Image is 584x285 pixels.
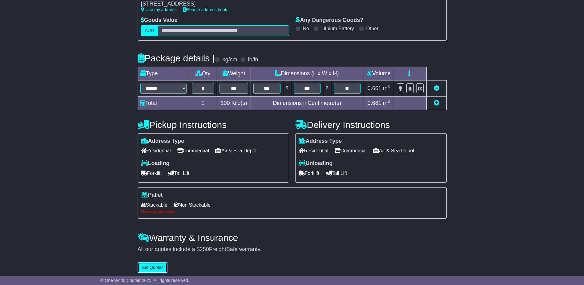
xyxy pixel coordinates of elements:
[138,262,168,273] button: Get Quotes
[434,85,439,91] a: Remove this item
[434,100,439,106] a: Add new item
[251,96,363,110] td: Dimensions in Centimetre(s)
[200,246,209,252] span: 250
[323,80,331,96] td: x
[299,160,333,167] label: Unloading
[383,100,390,106] span: m
[373,146,414,155] span: Air & Sea Depot
[217,67,251,80] td: Weight
[215,146,257,155] span: Air & Sea Depot
[251,67,363,80] td: Dimensions (L x W x H)
[221,100,230,106] span: 100
[168,168,190,178] span: Tail Lift
[368,100,381,106] span: 0.661
[141,192,163,199] label: Pallet
[321,26,354,31] label: Lithium Battery
[141,168,162,178] span: Forklift
[183,7,227,12] a: Search address book
[283,80,291,96] td: x
[174,200,211,210] span: Non Stackable
[299,146,328,155] span: Residential
[141,138,184,145] label: Address Type
[141,1,278,7] div: [STREET_ADDRESS]
[299,138,342,145] label: Address Type
[295,17,364,24] label: Any Dangerous Goods?
[141,200,167,210] span: Stackable
[138,67,189,80] td: Type
[138,233,447,243] h4: Warranty & Insurance
[141,160,170,167] label: Loading
[141,146,171,155] span: Residential
[363,67,394,80] td: Volume
[141,7,177,12] a: Use my address
[303,26,309,31] label: No
[138,53,215,63] h4: Package details |
[366,26,379,31] label: Other
[383,85,390,91] span: m
[248,56,258,63] label: lb/in
[138,120,289,130] h4: Pickup Instructions
[335,146,367,155] span: Commercial
[222,56,237,63] label: kg/cm
[141,210,443,214] div: Please provide value
[295,120,447,130] h4: Delivery Instructions
[141,25,158,36] label: AUD
[141,17,178,24] label: Goods Value
[217,96,251,110] td: Kilo(s)
[177,146,209,155] span: Commercial
[368,85,381,91] span: 0.661
[100,278,189,283] span: © One World Courier 2025. All rights reserved.
[299,168,320,178] span: Forklift
[138,96,189,110] td: Total
[388,84,390,89] sup: 3
[326,168,347,178] span: Tail Lift
[189,67,217,80] td: Qty
[138,246,447,253] div: All our quotes include a $ FreightSafe warranty.
[388,99,390,104] sup: 3
[189,96,217,110] td: 1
